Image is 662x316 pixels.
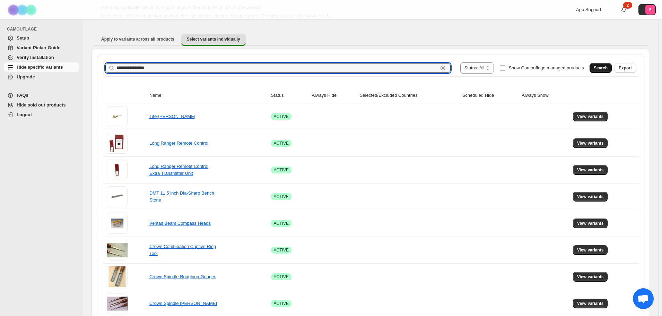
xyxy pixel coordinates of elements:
[623,2,632,9] div: 2
[573,245,608,255] button: View variants
[577,247,604,253] span: View variants
[274,274,289,280] span: ACTIVE
[577,167,604,173] span: View variants
[274,194,289,199] span: ACTIVE
[520,88,571,103] th: Always Show
[107,266,128,287] img: Crown Spindle Roughing Gouges
[149,140,208,146] a: Long Ranger Remote Control
[577,194,604,199] span: View variants
[573,165,608,175] button: View variants
[187,36,240,42] span: Select variants individually
[649,8,651,12] text: 5
[274,301,289,306] span: ACTIVE
[439,65,446,71] button: Clear
[4,72,79,82] a: Upgrade
[590,63,612,73] button: Search
[508,65,584,70] span: Show Camouflage managed products
[17,102,66,108] span: Hide sold out products
[573,299,608,308] button: View variants
[269,88,310,103] th: Status
[577,274,604,280] span: View variants
[96,34,180,45] button: Apply to variants across all products
[17,65,63,70] span: Hide specific variants
[4,33,79,43] a: Setup
[107,160,128,180] img: Long Ranger Remote Control Extra Transmitter Unit
[645,5,655,15] span: Avatar with initials 5
[620,6,627,13] a: 2
[107,133,128,154] img: Long Ranger Remote Control
[149,301,217,306] a: Crown Spindle [PERSON_NAME]
[573,138,608,148] button: View variants
[573,112,608,121] button: View variants
[577,140,604,146] span: View variants
[17,45,60,50] span: Variant Picker Guide
[149,164,208,176] a: Long Ranger Remote Control Extra Transmitter Unit
[17,74,35,79] span: Upgrade
[274,140,289,146] span: ACTIVE
[573,219,608,228] button: View variants
[149,221,211,226] a: Veritas Beam Compass Heads
[615,63,636,73] button: Export
[633,288,654,309] div: Open chat
[577,221,604,226] span: View variants
[149,244,216,256] a: Crown Combination Captive Ring Tool
[4,62,79,72] a: Hide specific variants
[4,110,79,120] a: Logout
[7,26,80,32] span: CAMOUFLAGE
[149,190,214,203] a: DMT 11.5 inch Dia-Sharp Bench Stone
[17,55,54,60] span: Verify Installation
[274,221,289,226] span: ACTIVE
[181,34,246,46] button: Select variants individually
[4,100,79,110] a: Hide sold out products
[310,88,358,103] th: Always Hide
[149,274,216,279] a: Crown Spindle Roughing Gouges
[573,192,608,202] button: View variants
[358,88,460,103] th: Selected/Excluded Countries
[4,43,79,53] a: Variant Picker Guide
[274,247,289,253] span: ACTIVE
[149,114,195,119] a: Tite-[PERSON_NAME]
[638,4,656,15] button: Avatar with initials 5
[577,301,604,306] span: View variants
[147,88,269,103] th: Name
[573,272,608,282] button: View variants
[17,93,28,98] span: FAQs
[6,0,40,19] img: Camouflage
[274,167,289,173] span: ACTIVE
[17,35,29,41] span: Setup
[619,65,632,71] span: Export
[274,114,289,119] span: ACTIVE
[576,7,601,12] span: App Support
[594,65,608,71] span: Search
[577,114,604,119] span: View variants
[4,53,79,62] a: Verify Installation
[101,36,174,42] span: Apply to variants across all products
[4,91,79,100] a: FAQs
[460,88,520,103] th: Scheduled Hide
[17,112,32,117] span: Logout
